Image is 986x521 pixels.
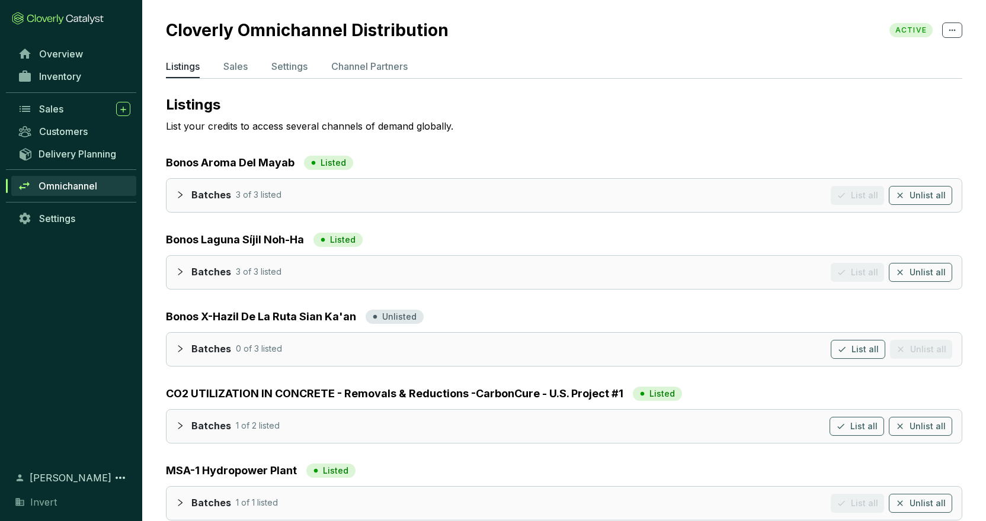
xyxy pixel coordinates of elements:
[166,231,304,248] a: Bonos Laguna Síjil Noh-Ha
[191,189,231,202] p: Batches
[321,157,346,169] p: Listed
[889,494,952,513] button: Unlist all
[166,462,297,479] a: MSA-1 Hydropower Plant
[30,495,57,509] span: Invert
[176,268,184,276] span: collapsed
[166,119,697,133] p: List your credits to access several channels of demand globally.
[176,422,184,430] span: collapsed
[330,234,356,246] p: Listed
[910,420,946,432] span: Unlist all
[191,266,231,279] p: Batches
[223,59,248,73] p: Sales
[176,186,191,203] div: collapsed
[236,189,281,202] p: 3 of 3 listed
[176,340,191,357] div: collapsed
[39,180,97,192] span: Omnichannel
[830,417,884,436] button: List all
[649,388,675,400] p: Listed
[831,340,885,359] button: List all
[12,121,136,141] a: Customers
[12,144,136,163] a: Delivery Planning
[382,311,417,323] p: Unlisted
[889,417,952,436] button: Unlist all
[331,59,408,73] p: Channel Partners
[851,343,879,355] span: List all
[910,497,946,509] span: Unlist all
[39,48,83,60] span: Overview
[166,155,294,171] a: Bonos Aroma Del Mayab
[166,95,962,114] p: Listings
[889,23,933,37] span: ACTIVE
[12,99,136,119] a: Sales
[176,417,191,434] div: collapsed
[39,126,88,137] span: Customers
[910,189,946,201] span: Unlist all
[236,266,281,279] p: 3 of 3 listed
[236,420,280,433] p: 1 of 2 listed
[166,308,356,325] a: Bonos X-Hazil De La Ruta Sian Ka'an
[850,420,878,432] span: List all
[39,103,63,115] span: Sales
[11,176,136,196] a: Omnichannel
[191,420,231,433] p: Batches
[166,20,460,40] h2: Cloverly Omnichannel Distribution
[910,266,946,278] span: Unlist all
[166,385,623,402] a: CO2 UTILIZATION IN CONCRETE - Removals & Reductions -CarbonCure - U.S. Project #1
[889,263,952,282] button: Unlist all
[166,59,200,73] p: Listings
[30,471,111,485] span: [PERSON_NAME]
[191,497,231,510] p: Batches
[176,345,184,353] span: collapsed
[323,465,348,477] p: Listed
[176,263,191,280] div: collapsed
[889,186,952,205] button: Unlist all
[236,497,278,510] p: 1 of 1 listed
[39,213,75,224] span: Settings
[236,343,282,356] p: 0 of 3 listed
[12,208,136,229] a: Settings
[39,70,81,82] span: Inventory
[12,66,136,86] a: Inventory
[12,44,136,64] a: Overview
[176,499,184,507] span: collapsed
[176,494,191,511] div: collapsed
[191,343,231,356] p: Batches
[271,59,308,73] p: Settings
[39,148,116,160] span: Delivery Planning
[176,191,184,199] span: collapsed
